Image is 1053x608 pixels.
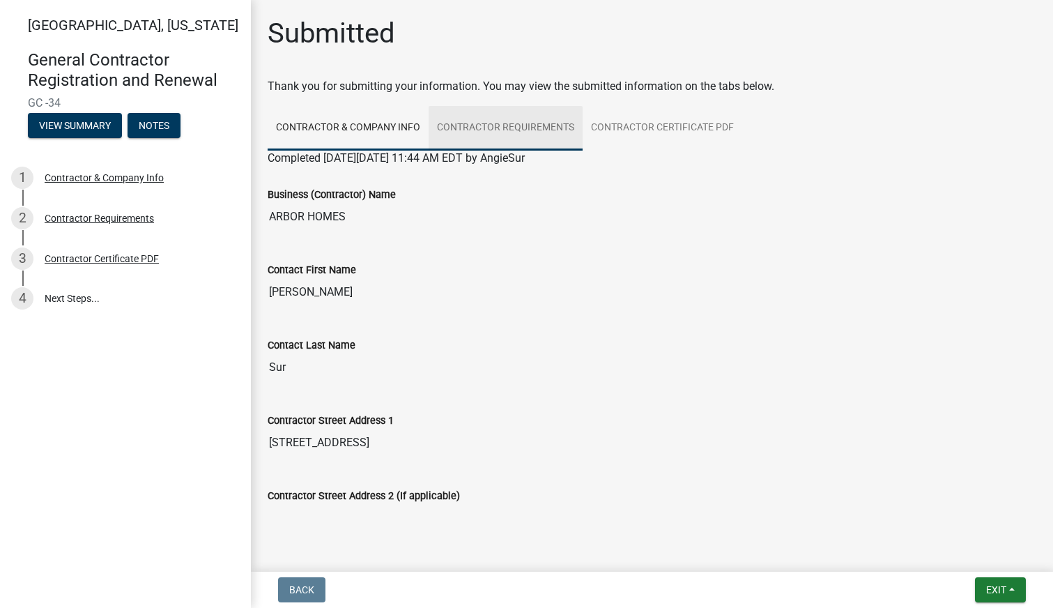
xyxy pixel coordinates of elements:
[268,151,525,165] span: Completed [DATE][DATE] 11:44 AM EDT by AngieSur
[268,190,396,200] label: Business (Contractor) Name
[268,492,460,501] label: Contractor Street Address 2 (If applicable)
[128,113,180,138] button: Notes
[45,173,164,183] div: Contractor & Company Info
[289,584,314,595] span: Back
[128,121,180,132] wm-modal-confirm: Notes
[278,577,325,602] button: Back
[11,167,33,189] div: 1
[11,248,33,270] div: 3
[268,78,1036,95] div: Thank you for submitting your information. You may view the submitted information on the tabs below.
[975,577,1026,602] button: Exit
[28,113,122,138] button: View Summary
[268,106,429,151] a: Contractor & Company Info
[28,96,223,109] span: GC -34
[45,254,159,264] div: Contractor Certificate PDF
[28,50,240,91] h4: General Contractor Registration and Renewal
[268,17,395,50] h1: Submitted
[45,213,154,223] div: Contractor Requirements
[583,106,742,151] a: Contractor Certificate PDF
[268,416,394,426] label: Contractor Street Address 1
[268,266,356,275] label: Contact First Name
[28,17,238,33] span: [GEOGRAPHIC_DATA], [US_STATE]
[11,207,33,229] div: 2
[28,121,122,132] wm-modal-confirm: Summary
[11,287,33,310] div: 4
[268,341,355,351] label: Contact Last Name
[986,584,1006,595] span: Exit
[429,106,583,151] a: Contractor Requirements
